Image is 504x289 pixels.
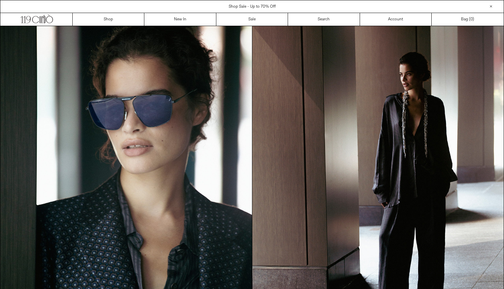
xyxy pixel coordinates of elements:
a: Account [360,13,432,26]
a: Search [288,13,360,26]
a: Bag () [432,13,503,26]
a: New In [144,13,216,26]
a: Sale [216,13,288,26]
a: Shop Sale - Up to 70% Off [229,4,276,9]
a: Shop [73,13,144,26]
span: ) [470,16,474,22]
span: 0 [470,17,473,22]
